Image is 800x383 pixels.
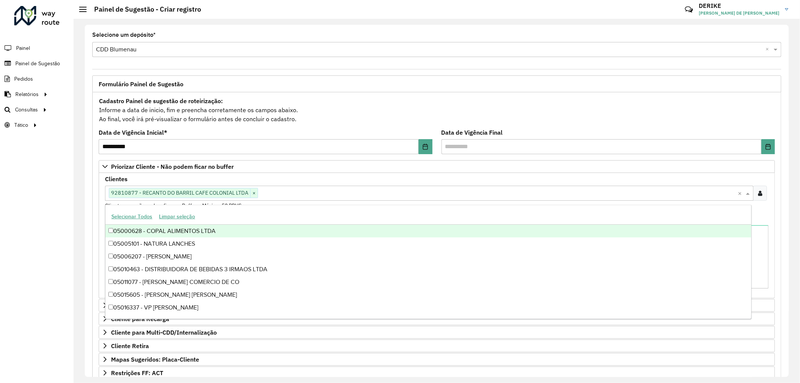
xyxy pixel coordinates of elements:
div: 05015605 - [PERSON_NAME] [PERSON_NAME] [105,288,751,301]
div: 05006207 - [PERSON_NAME] [105,250,751,263]
div: 05000628 - COPAL ALIMENTOS LTDA [105,225,751,237]
span: Formulário Painel de Sugestão [99,81,183,87]
a: Preservar Cliente - Devem ficar no buffer, não roteirizar [99,299,775,312]
div: 05005101 - NATURA LANCHES [105,237,751,250]
a: Cliente Retira [99,339,775,352]
span: × [250,189,258,198]
div: Priorizar Cliente - Não podem ficar no buffer [99,173,775,298]
span: Pedidos [14,75,33,83]
span: Clear all [765,45,772,54]
small: Clientes que não podem ficar no Buffer – Máximo 50 PDVS [105,202,242,209]
label: Data de Vigência Final [441,128,503,137]
span: Cliente para Recarga [111,316,169,322]
div: 05010463 - DISTRIBUIDORA DE BEBIDAS 3 IRMAOS LTDA [105,263,751,276]
h2: Painel de Sugestão - Criar registro [87,5,201,14]
a: Mapas Sugeridos: Placa-Cliente [99,353,775,366]
span: Relatórios [15,90,39,98]
span: Consultas [15,106,38,114]
span: Cliente para Multi-CDD/Internalização [111,329,217,335]
span: Painel [16,44,30,52]
a: Contato Rápido [681,2,697,18]
div: 05016337 - VP [PERSON_NAME] [105,301,751,314]
span: Restrições FF: ACT [111,370,163,376]
ng-dropdown-panel: Options list [105,205,751,319]
label: Clientes [105,174,128,183]
button: Limpar seleção [156,211,198,222]
strong: Cadastro Painel de sugestão de roteirização: [99,97,223,105]
span: Mapas Sugeridos: Placa-Cliente [111,356,199,362]
span: 92810877 - RECANTO DO BARRIL CAFE COLONIAL LTDA [109,188,250,197]
a: Cliente para Multi-CDD/Internalização [99,326,775,339]
button: Choose Date [419,139,432,154]
a: Cliente para Recarga [99,312,775,325]
div: 05011077 - [PERSON_NAME] COMERCIO DE CO [105,276,751,288]
div: 05016627 - COOPERATIVA DE P E A [105,314,751,327]
span: Painel de Sugestão [15,60,60,68]
span: Tático [14,121,28,129]
span: [PERSON_NAME] DE [PERSON_NAME] [699,10,779,17]
label: Selecione um depósito [92,30,156,39]
a: Priorizar Cliente - Não podem ficar no buffer [99,160,775,173]
h3: DERIKE [699,2,779,9]
div: Informe a data de inicio, fim e preencha corretamente os campos abaixo. Ao final, você irá pré-vi... [99,96,775,124]
span: Cliente Retira [111,343,149,349]
button: Selecionar Todos [108,211,156,222]
span: Priorizar Cliente - Não podem ficar no buffer [111,164,234,170]
button: Choose Date [761,139,775,154]
a: Restrições FF: ACT [99,366,775,379]
span: Clear all [738,189,744,198]
label: Data de Vigência Inicial [99,128,167,137]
